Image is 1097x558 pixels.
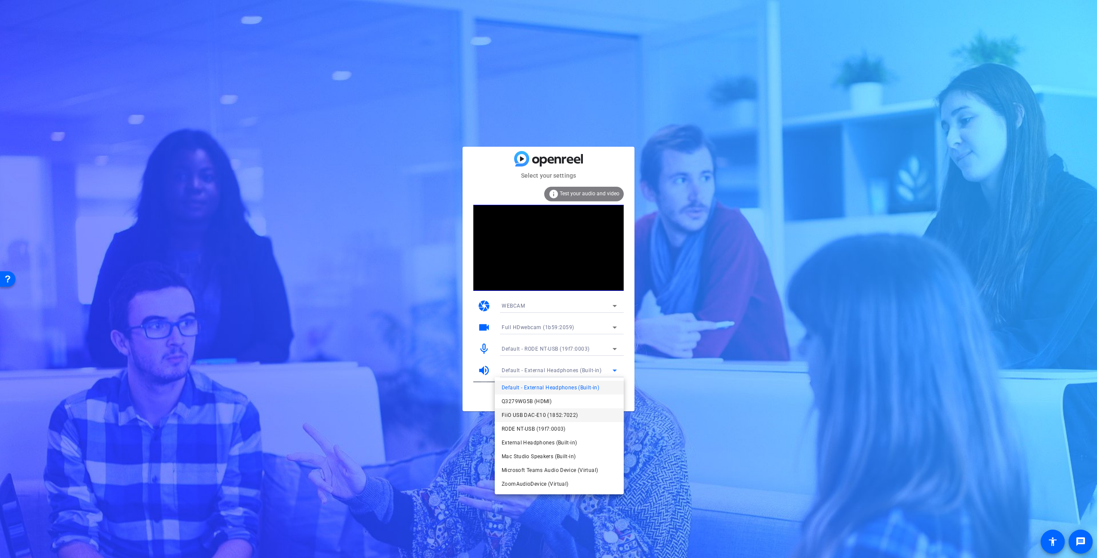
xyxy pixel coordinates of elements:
[502,424,566,434] span: RODE NT-USB (19f7:0003)
[502,438,577,448] span: External Headphones (Built-in)
[502,410,578,420] span: FiiO USB DAC-E10 (1852:7022)
[502,465,598,475] span: Microsoft Teams Audio Device (Virtual)
[502,382,599,393] span: Default - External Headphones (Built-in)
[502,451,576,462] span: Mac Studio Speakers (Built-in)
[502,396,552,407] span: Q3279WG5B (HDMI)
[502,479,568,489] span: ZoomAudioDevice (Virtual)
